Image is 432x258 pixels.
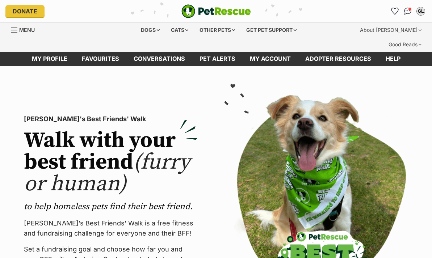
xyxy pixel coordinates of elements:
div: About [PERSON_NAME] [355,23,427,37]
button: My account [415,5,427,17]
div: Other pets [194,23,240,37]
a: conversations [126,52,192,66]
img: logo-e224e6f780fb5917bec1dbf3a21bbac754714ae5b6737aabdf751b685950b380.svg [181,4,251,18]
h2: Walk with your best friend [24,130,198,195]
a: Donate [5,5,45,17]
p: to help homeless pets find their best friend. [24,201,198,212]
div: Good Reads [383,37,427,52]
a: Favourites [75,52,126,66]
p: [PERSON_NAME]’s Best Friends' Walk is a free fitness and fundraising challenge for everyone and t... [24,218,198,238]
a: My account [243,52,298,66]
a: Adopter resources [298,52,378,66]
a: Conversations [402,5,414,17]
p: [PERSON_NAME]'s Best Friends' Walk [24,114,198,124]
a: Help [378,52,408,66]
a: Favourites [389,5,400,17]
a: PetRescue [181,4,251,18]
a: Pet alerts [192,52,243,66]
span: Menu [19,27,35,33]
a: My profile [25,52,75,66]
span: (furry or human) [24,149,190,198]
div: Get pet support [241,23,302,37]
ul: Account quick links [389,5,427,17]
div: Dogs [136,23,165,37]
div: Cats [166,23,193,37]
div: GL [417,8,424,15]
a: Menu [11,23,40,36]
img: chat-41dd97257d64d25036548639549fe6c8038ab92f7586957e7f3b1b290dea8141.svg [404,8,412,15]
